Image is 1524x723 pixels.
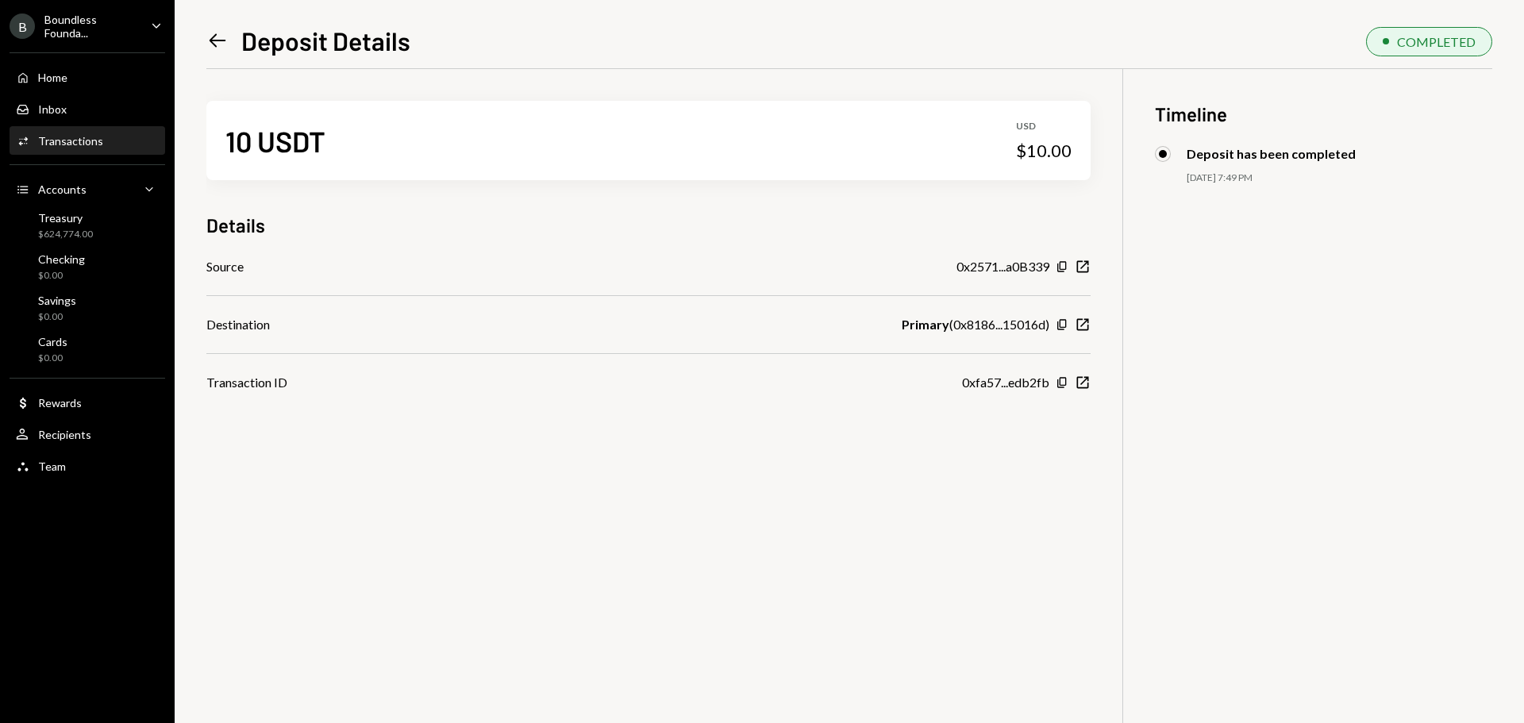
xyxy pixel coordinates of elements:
[1187,171,1492,185] div: [DATE] 7:49 PM
[44,13,138,40] div: Boundless Founda...
[38,396,82,410] div: Rewards
[10,420,165,448] a: Recipients
[1016,140,1072,162] div: $10.00
[38,228,93,241] div: $624,774.00
[225,123,325,159] div: 10 USDT
[38,269,85,283] div: $0.00
[10,206,165,244] a: Treasury$624,774.00
[1187,146,1356,161] div: Deposit has been completed
[206,315,270,334] div: Destination
[38,134,103,148] div: Transactions
[1397,34,1476,49] div: COMPLETED
[10,330,165,368] a: Cards$0.00
[38,294,76,307] div: Savings
[10,289,165,327] a: Savings$0.00
[38,428,91,441] div: Recipients
[902,315,949,334] b: Primary
[956,257,1049,276] div: 0x2571...a0B339
[10,452,165,480] a: Team
[38,102,67,116] div: Inbox
[38,310,76,324] div: $0.00
[206,212,265,238] h3: Details
[10,388,165,417] a: Rewards
[10,94,165,123] a: Inbox
[10,63,165,91] a: Home
[962,373,1049,392] div: 0xfa57...edb2fb
[10,248,165,286] a: Checking$0.00
[206,373,287,392] div: Transaction ID
[38,335,67,348] div: Cards
[10,175,165,203] a: Accounts
[1155,101,1492,127] h3: Timeline
[241,25,410,56] h1: Deposit Details
[206,257,244,276] div: Source
[38,71,67,84] div: Home
[38,352,67,365] div: $0.00
[38,252,85,266] div: Checking
[38,460,66,473] div: Team
[10,13,35,39] div: B
[10,126,165,155] a: Transactions
[902,315,1049,334] div: ( 0x8186...15016d )
[38,211,93,225] div: Treasury
[38,183,87,196] div: Accounts
[1016,120,1072,133] div: USD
